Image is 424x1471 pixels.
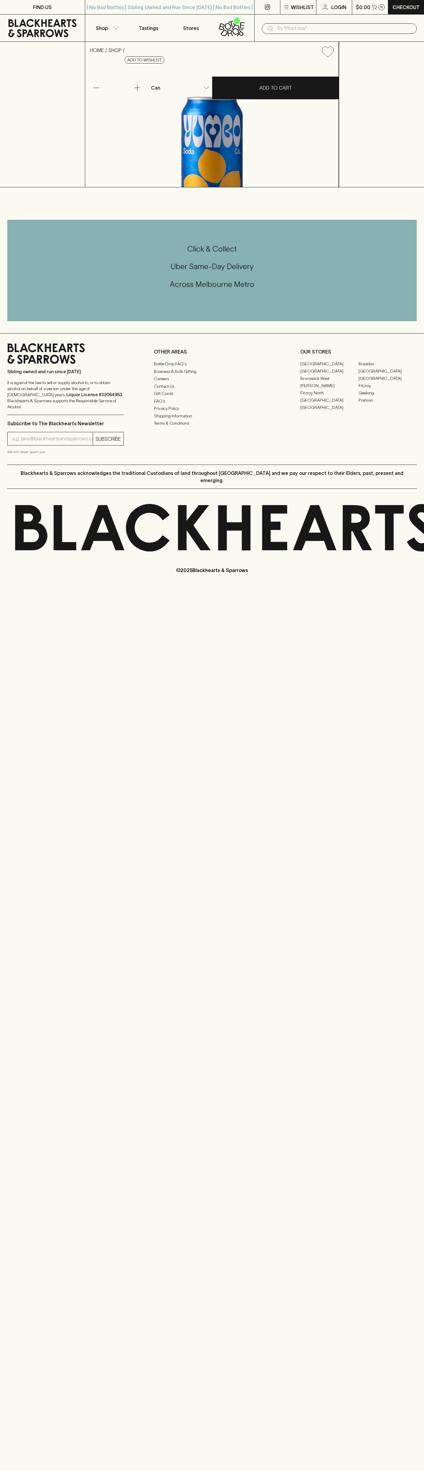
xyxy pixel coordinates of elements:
[359,382,417,389] a: Fitzroy
[109,48,122,53] a: SHOP
[7,220,417,321] div: Call to action block
[331,4,346,11] p: Login
[7,420,124,427] p: Subscribe to The Blackhearts Newsletter
[127,15,170,41] a: Tastings
[90,48,104,53] a: HOME
[319,44,336,60] button: Add to wishlist
[300,367,359,375] a: [GEOGRAPHIC_DATA]
[154,360,270,368] a: Bottle Drop FAQ's
[392,4,420,11] p: Checkout
[154,383,270,390] a: Contact Us
[359,360,417,367] a: Braddon
[356,4,370,11] p: $0.00
[154,348,270,355] p: OTHER AREAS
[300,404,359,411] a: [GEOGRAPHIC_DATA]
[7,279,417,289] h5: Across Melbourne Metro
[7,380,124,410] p: It is against the law to sell or supply alcohol to, or to obtain alcohol on behalf of a person un...
[154,375,270,383] a: Careers
[359,397,417,404] a: Prahran
[125,56,164,64] button: Add to wishlist
[7,369,124,375] p: Sibling owned and run since [DATE]
[85,15,128,41] button: Shop
[7,244,417,254] h5: Click & Collect
[154,420,270,427] a: Terms & Conditions
[300,389,359,397] a: Fitzroy North
[151,84,160,91] p: Can
[380,5,383,9] p: 0
[96,25,108,32] p: Shop
[183,25,199,32] p: Stores
[259,84,292,91] p: ADD TO CART
[66,392,122,397] strong: Liquor License #32064953
[154,412,270,420] a: Shipping Information
[170,15,212,41] a: Stores
[300,360,359,367] a: [GEOGRAPHIC_DATA]
[300,397,359,404] a: [GEOGRAPHIC_DATA]
[149,82,212,94] div: Can
[300,375,359,382] a: Brunswick West
[154,397,270,405] a: FAQ's
[359,367,417,375] a: [GEOGRAPHIC_DATA]
[154,390,270,397] a: Gift Cards
[154,405,270,412] a: Privacy Policy
[93,432,123,445] button: SUBSCRIBE
[212,77,339,99] button: ADD TO CART
[12,434,93,444] input: e.g. jane@blackheartsandsparrows.com.au
[359,389,417,397] a: Geelong
[33,4,52,11] p: FIND US
[300,348,417,355] p: OUR STORES
[139,25,158,32] p: Tastings
[291,4,314,11] p: Wishlist
[300,382,359,389] a: [PERSON_NAME]
[95,435,121,443] p: SUBSCRIBE
[154,368,270,375] a: Business & Bulk Gifting
[276,24,412,33] input: Try "Pinot noir"
[85,62,339,187] img: 20700.png
[7,449,124,455] p: We will never spam you
[359,375,417,382] a: [GEOGRAPHIC_DATA]
[12,469,412,484] p: Blackhearts & Sparrows acknowledges the traditional Custodians of land throughout [GEOGRAPHIC_DAT...
[7,262,417,271] h5: Uber Same-Day Delivery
